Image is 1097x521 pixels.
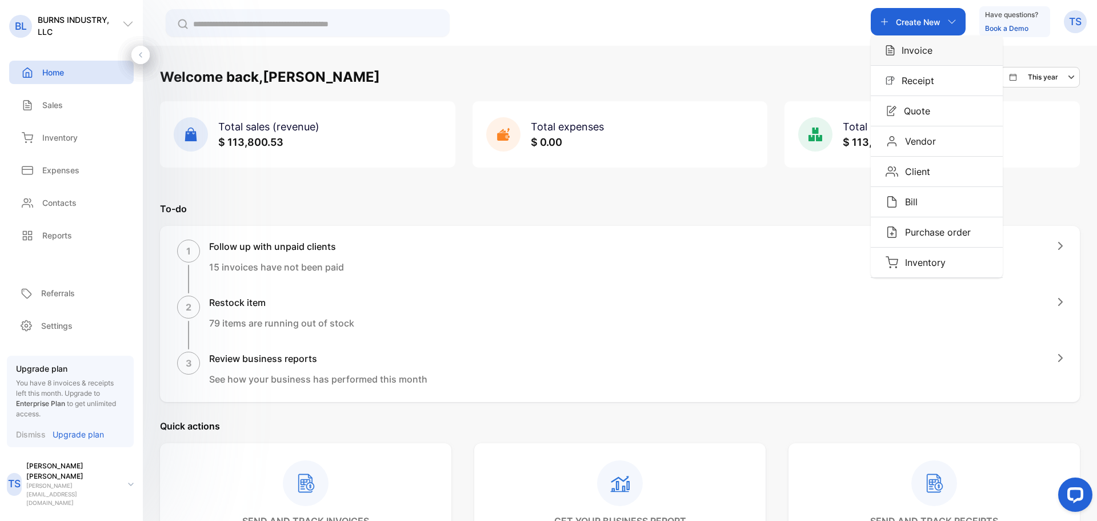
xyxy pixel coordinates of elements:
[42,132,78,144] p: Inventory
[42,164,79,176] p: Expenses
[38,14,122,38] p: BURNS INDUSTRY, LLC
[42,66,64,78] p: Home
[896,16,940,28] p: Create New
[886,45,895,56] img: Icon
[531,121,604,133] span: Total expenses
[46,428,104,440] a: Upgrade plan
[209,372,427,386] p: See how your business has performed this month
[886,256,898,269] img: Icon
[886,226,898,238] img: Icon
[160,67,380,88] h1: Welcome back, [PERSON_NAME]
[886,76,895,85] img: Icon
[209,316,354,330] p: 79 items are running out of stock
[898,225,971,239] p: Purchase order
[160,202,1080,216] p: To-do
[26,461,119,482] p: [PERSON_NAME] [PERSON_NAME]
[160,419,1080,433] p: Quick actions
[843,136,908,148] span: $ 113,800.53
[41,320,73,332] p: Settings
[186,244,191,258] p: 1
[985,9,1038,21] p: Have questions?
[16,389,116,418] span: Upgrade to to get unlimited access.
[209,260,344,274] p: 15 invoices have not been paid
[186,356,192,370] p: 3
[1064,8,1087,35] button: TS
[871,8,966,35] button: Create NewIconInvoiceIconReceiptIconQuoteIconVendorIconClientIconBillIconPurchase orderIconInventory
[843,121,897,133] span: Total profit
[42,197,77,209] p: Contacts
[985,24,1028,33] a: Book a Demo
[16,378,125,419] p: You have 8 invoices & receipts left this month.
[898,256,946,269] p: Inventory
[531,136,562,148] span: $ 0.00
[209,240,344,253] h1: Follow up with unpaid clients
[8,476,21,491] p: TS
[898,134,936,148] p: Vendor
[42,99,63,111] p: Sales
[1000,67,1080,88] button: This year
[898,195,918,209] p: Bill
[16,428,46,440] p: Dismiss
[209,296,354,309] h1: Restock item
[895,43,932,57] p: Invoice
[218,121,319,133] span: Total sales (revenue)
[895,74,934,88] p: Receipt
[16,399,65,408] span: Enterprise Plan
[41,287,75,299] p: Referrals
[26,482,119,507] p: [PERSON_NAME][EMAIL_ADDRESS][DOMAIN_NAME]
[1069,14,1082,29] p: TS
[1028,72,1058,82] p: This year
[16,363,125,375] p: Upgrade plan
[218,136,283,148] span: $ 113,800.53
[1049,473,1097,521] iframe: LiveChat chat widget
[15,19,27,34] p: BL
[42,229,72,241] p: Reports
[886,135,898,148] img: Icon
[886,165,898,178] img: Icon
[53,428,104,440] p: Upgrade plan
[886,105,897,117] img: Icon
[186,300,191,314] p: 2
[897,104,930,118] p: Quote
[898,165,930,178] p: Client
[886,196,898,208] img: Icon
[209,352,427,365] h1: Review business reports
